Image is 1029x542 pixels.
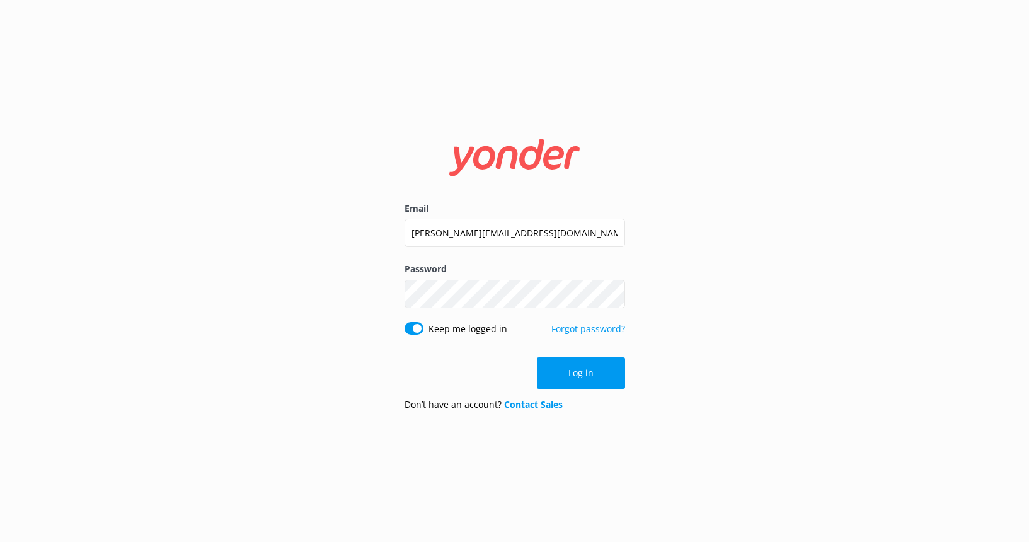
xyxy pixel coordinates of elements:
[600,281,625,306] button: Show password
[537,357,625,389] button: Log in
[405,219,625,247] input: user@emailaddress.com
[405,262,625,276] label: Password
[551,323,625,335] a: Forgot password?
[405,202,625,216] label: Email
[428,322,507,336] label: Keep me logged in
[405,398,563,412] p: Don’t have an account?
[504,398,563,410] a: Contact Sales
